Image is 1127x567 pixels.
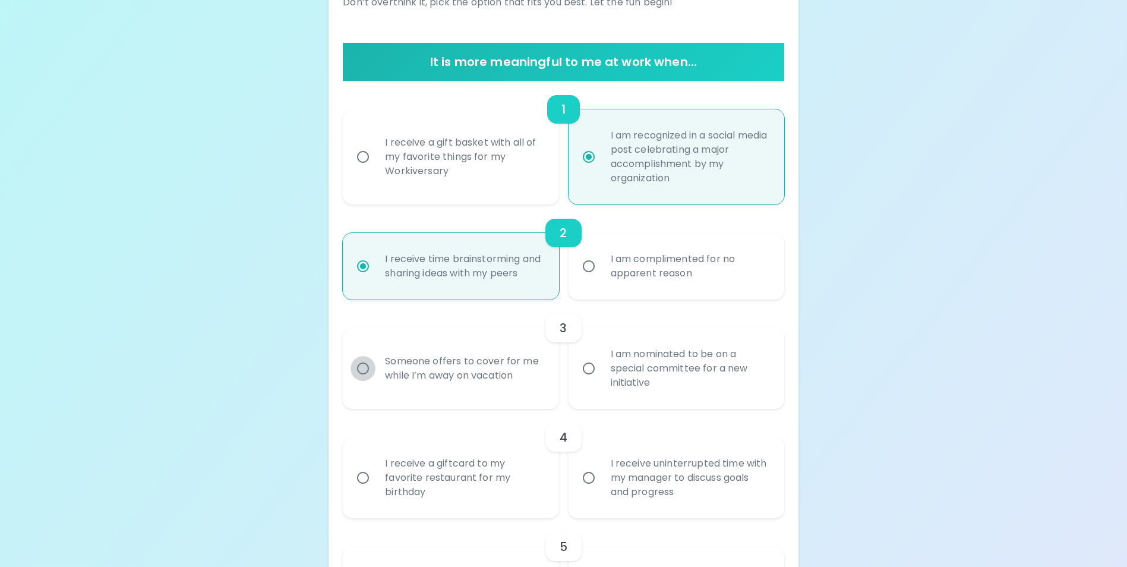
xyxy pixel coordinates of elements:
[375,121,552,193] div: I receive a gift basket with all of my favorite things for my Workiversary
[601,114,778,200] div: I am recognized in a social media post celebrating a major accomplishment by my organization
[560,428,567,447] h6: 4
[560,319,567,338] h6: 3
[561,100,566,119] h6: 1
[343,300,784,409] div: choice-group-check
[343,409,784,518] div: choice-group-check
[375,340,552,397] div: Someone offers to cover for me while I’m away on vacation
[601,442,778,514] div: I receive uninterrupted time with my manager to discuss goals and progress
[348,52,779,71] h6: It is more meaningful to me at work when...
[375,238,552,295] div: I receive time brainstorming and sharing ideas with my peers
[343,81,784,204] div: choice-group-check
[343,204,784,300] div: choice-group-check
[560,223,567,242] h6: 2
[375,442,552,514] div: I receive a giftcard to my favorite restaurant for my birthday
[601,333,778,404] div: I am nominated to be on a special committee for a new initiative
[560,537,567,556] h6: 5
[601,238,778,295] div: I am complimented for no apparent reason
